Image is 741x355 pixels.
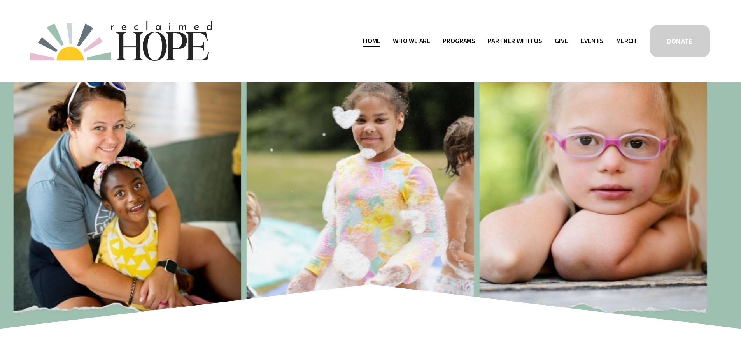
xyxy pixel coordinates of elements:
a: folder dropdown [443,35,475,48]
a: folder dropdown [488,35,542,48]
a: DONATE [648,24,711,58]
a: folder dropdown [393,35,430,48]
a: Merch [616,35,636,48]
span: Who We Are [393,35,430,47]
a: Events [581,35,604,48]
span: Programs [443,35,475,47]
span: Partner With Us [488,35,542,47]
img: Reclaimed Hope Initiative [30,21,212,61]
a: Give [555,35,568,48]
a: Home [363,35,380,48]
